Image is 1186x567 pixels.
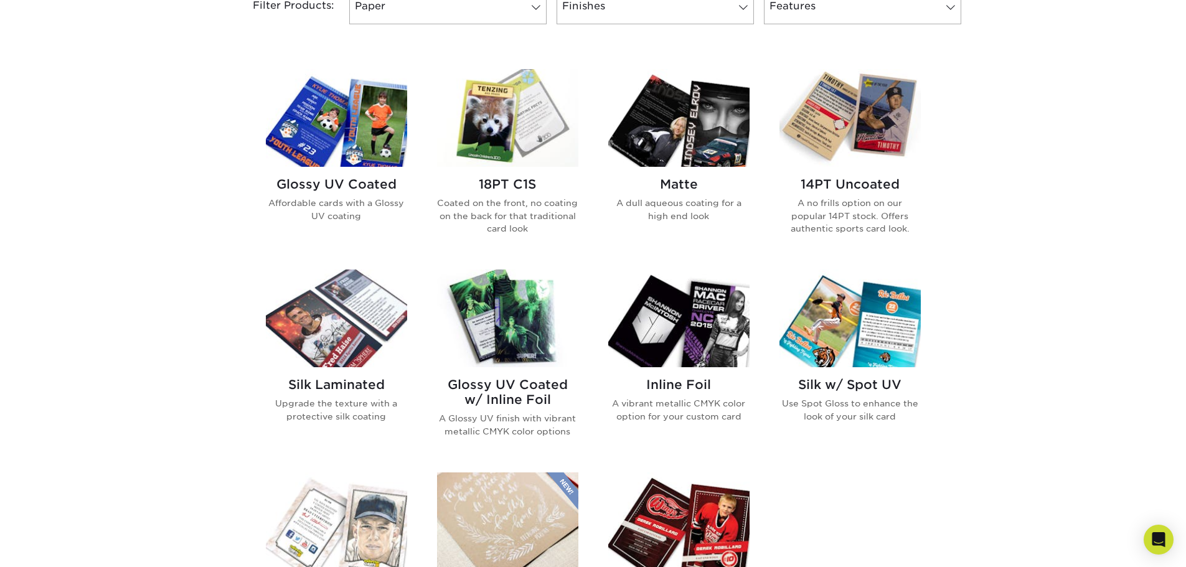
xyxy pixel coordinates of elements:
[437,377,578,407] h2: Glossy UV Coated w/ Inline Foil
[266,177,407,192] h2: Glossy UV Coated
[266,269,407,367] img: Silk Laminated Trading Cards
[1144,525,1174,555] div: Open Intercom Messenger
[266,69,407,255] a: Glossy UV Coated Trading Cards Glossy UV Coated Affordable cards with a Glossy UV coating
[437,69,578,167] img: 18PT C1S Trading Cards
[437,412,578,438] p: A Glossy UV finish with vibrant metallic CMYK color options
[437,177,578,192] h2: 18PT C1S
[266,377,407,392] h2: Silk Laminated
[608,269,750,457] a: Inline Foil Trading Cards Inline Foil A vibrant metallic CMYK color option for your custom card
[437,269,578,367] img: Glossy UV Coated w/ Inline Foil Trading Cards
[266,69,407,167] img: Glossy UV Coated Trading Cards
[437,69,578,255] a: 18PT C1S Trading Cards 18PT C1S Coated on the front, no coating on the back for that traditional ...
[608,69,750,255] a: Matte Trading Cards Matte A dull aqueous coating for a high end look
[266,197,407,222] p: Affordable cards with a Glossy UV coating
[547,472,578,510] img: New Product
[437,197,578,235] p: Coated on the front, no coating on the back for that traditional card look
[779,377,921,392] h2: Silk w/ Spot UV
[779,197,921,235] p: A no frills option on our popular 14PT stock. Offers authentic sports card look.
[779,269,921,367] img: Silk w/ Spot UV Trading Cards
[779,177,921,192] h2: 14PT Uncoated
[779,69,921,255] a: 14PT Uncoated Trading Cards 14PT Uncoated A no frills option on our popular 14PT stock. Offers au...
[608,377,750,392] h2: Inline Foil
[608,269,750,367] img: Inline Foil Trading Cards
[779,69,921,167] img: 14PT Uncoated Trading Cards
[608,397,750,423] p: A vibrant metallic CMYK color option for your custom card
[608,177,750,192] h2: Matte
[266,397,407,423] p: Upgrade the texture with a protective silk coating
[608,69,750,167] img: Matte Trading Cards
[608,197,750,222] p: A dull aqueous coating for a high end look
[266,269,407,457] a: Silk Laminated Trading Cards Silk Laminated Upgrade the texture with a protective silk coating
[779,397,921,423] p: Use Spot Gloss to enhance the look of your silk card
[437,269,578,457] a: Glossy UV Coated w/ Inline Foil Trading Cards Glossy UV Coated w/ Inline Foil A Glossy UV finish ...
[779,269,921,457] a: Silk w/ Spot UV Trading Cards Silk w/ Spot UV Use Spot Gloss to enhance the look of your silk card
